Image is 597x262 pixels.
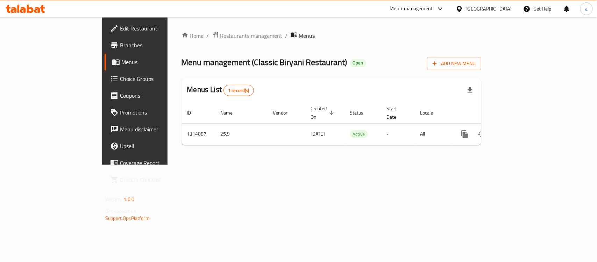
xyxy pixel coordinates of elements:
span: Start Date [387,104,406,121]
span: Get support on: [105,207,137,216]
span: Status [350,109,373,117]
a: Menus [105,54,201,70]
span: Add New Menu [433,59,476,68]
span: Vendor [273,109,297,117]
a: Support.OpsPlatform [105,214,150,223]
nav: breadcrumb [182,31,481,40]
div: Open [350,59,366,67]
span: 1 record(s) [224,87,254,94]
a: Menu disclaimer [105,121,201,138]
a: Promotions [105,104,201,121]
a: Branches [105,37,201,54]
span: Version: [105,195,122,204]
a: Edit Restaurant [105,20,201,37]
span: 1.0.0 [123,195,134,204]
button: Change Status [473,126,490,143]
span: Choice Groups [120,75,196,83]
span: Menus [299,32,315,40]
table: enhanced table [182,102,529,145]
span: Menu management ( Classic Biryani Restaurant ) [182,54,347,70]
span: Menus [121,58,196,66]
a: Grocery Checklist [105,171,201,188]
a: Restaurants management [212,31,283,40]
span: Promotions [120,108,196,117]
span: Locale [420,109,442,117]
span: Restaurants management [220,32,283,40]
span: Grocery Checklist [120,175,196,184]
a: Coverage Report [105,154,201,171]
span: Active [350,130,368,138]
span: Branches [120,41,196,49]
span: a [585,5,588,13]
td: - [381,123,415,145]
span: Created On [311,104,336,121]
span: Coverage Report [120,159,196,167]
span: Coupons [120,91,196,100]
a: Coupons [105,87,201,104]
button: more [456,126,473,143]
span: Name [221,109,242,117]
span: Upsell [120,142,196,150]
span: ID [187,109,200,117]
button: Add New Menu [427,57,481,70]
th: Actions [451,102,529,124]
td: All [415,123,451,145]
div: [GEOGRAPHIC_DATA] [466,5,512,13]
span: Menu disclaimer [120,125,196,133]
h2: Menus List [187,84,254,96]
li: / [285,32,288,40]
li: / [207,32,209,40]
div: Export file [462,82,478,99]
span: Edit Restaurant [120,24,196,33]
span: Open [350,60,366,66]
span: [DATE] [311,129,325,138]
a: Choice Groups [105,70,201,87]
div: Menu-management [390,5,433,13]
td: 25.9 [215,123,268,145]
a: Upsell [105,138,201,154]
